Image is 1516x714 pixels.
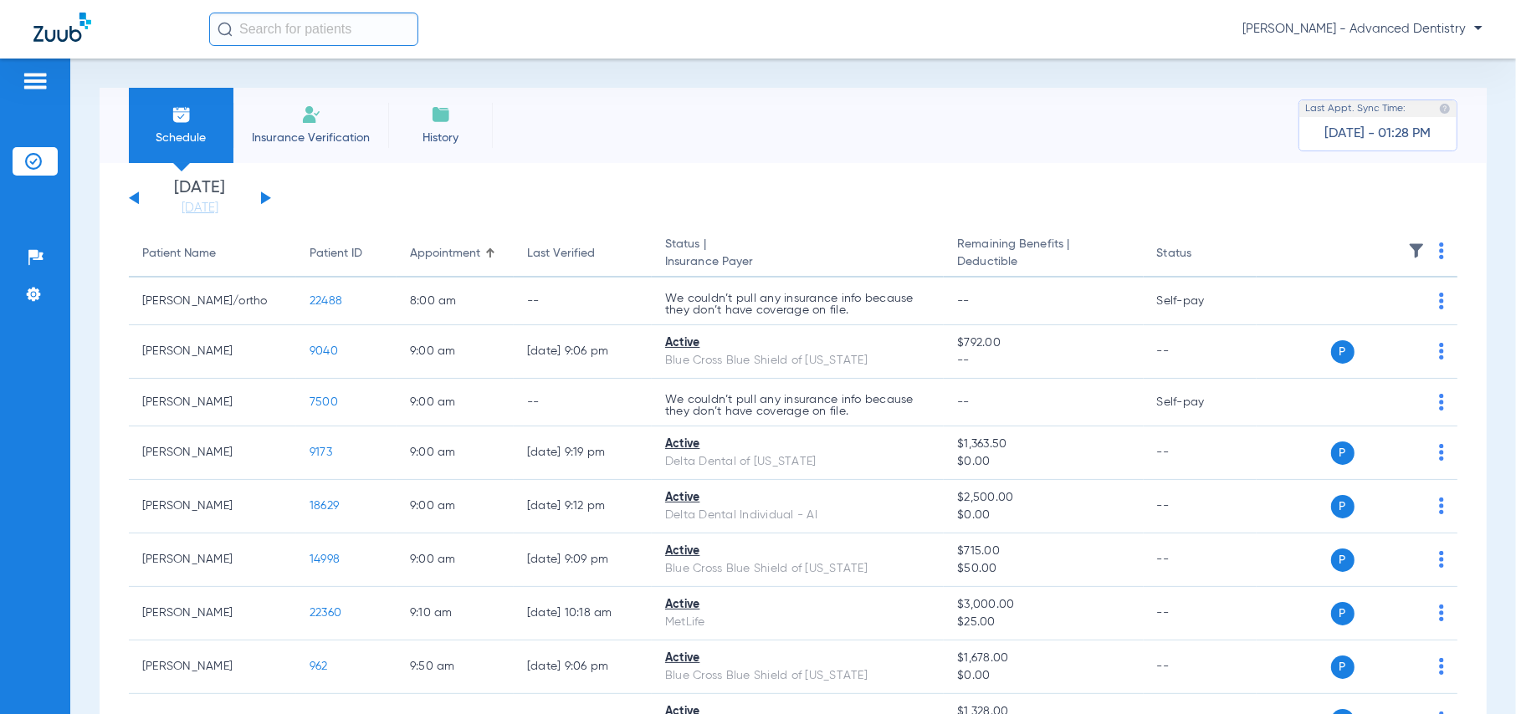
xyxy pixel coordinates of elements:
img: filter.svg [1408,242,1425,259]
th: Status [1144,231,1257,278]
span: 9040 [310,345,338,357]
span: $50.00 [957,560,1129,578]
td: [DATE] 9:12 PM [514,480,652,533]
th: Status | [652,231,944,278]
span: -- [957,396,970,408]
img: hamburger-icon [22,71,49,91]
img: group-dot-blue.svg [1439,394,1444,411]
td: [PERSON_NAME] [129,533,296,587]
div: Active [665,543,930,560]
img: Zuub Logo [33,13,91,42]
img: group-dot-blue.svg [1439,242,1444,259]
td: 9:10 AM [397,587,514,640]
span: P [1331,602,1355,625]
td: [DATE] 9:19 PM [514,426,652,480]
div: Patient ID [310,245,362,263]
span: Insurance Verification [246,130,376,146]
td: [DATE] 9:09 PM [514,533,652,587]
span: Deductible [957,253,1129,271]
td: -- [1144,325,1257,379]
p: We couldn’t pull any insurance info because they don’t have coverage on file. [665,394,930,417]
td: 9:50 AM [397,640,514,694]
input: Search for patients [209,13,418,46]
td: 9:00 AM [397,379,514,426]
span: [DATE] - 01:28 PM [1325,125,1431,142]
td: -- [1144,426,1257,480]
span: P [1331,340,1355,364]
span: -- [957,352,1129,370]
span: 22488 [310,295,342,307]
td: -- [514,278,652,325]
div: Active [665,489,930,507]
div: Blue Cross Blue Shield of [US_STATE] [665,352,930,370]
td: [DATE] 10:18 AM [514,587,652,640]
div: Active [665,436,930,453]
img: group-dot-blue.svg [1439,551,1444,568]
td: [PERSON_NAME]/ortho [129,278,296,325]
td: Self-pay [1144,379,1257,426]
img: History [431,105,451,125]
a: [DATE] [150,200,250,217]
div: Active [665,334,930,352]
span: $2,500.00 [957,489,1129,507]
td: [DATE] 9:06 PM [514,325,652,379]
td: [PERSON_NAME] [129,426,296,480]
span: $792.00 [957,334,1129,352]
img: last sync help info [1439,103,1451,115]
div: Last Verified [527,245,638,263]
td: -- [1144,640,1257,694]
div: Blue Cross Blue Shield of [US_STATE] [665,560,930,578]
img: Search Icon [218,22,233,37]
div: Last Verified [527,245,595,263]
td: [DATE] 9:06 PM [514,640,652,694]
td: -- [514,379,652,426]
span: Last Appt. Sync Time: [1305,100,1406,117]
li: [DATE] [150,180,250,217]
img: Manual Insurance Verification [301,105,321,125]
span: History [401,130,480,146]
span: Insurance Payer [665,253,930,271]
span: P [1331,495,1355,518]
td: 9:00 AM [397,426,514,480]
span: $1,678.00 [957,650,1129,667]
span: 7500 [310,396,338,408]
img: group-dot-blue.svg [1439,293,1444,309]
span: 18629 [310,500,339,512]
img: group-dot-blue.svg [1439,604,1444,621]
span: 9173 [310,446,332,458]
p: We couldn’t pull any insurance info because they don’t have coverage on file. [665,293,930,316]
td: 9:00 AM [397,480,514,533]
span: Schedule [141,130,221,146]
img: group-dot-blue.svg [1439,343,1444,360]
div: Patient Name [142,245,216,263]
span: -- [957,295,970,307]
img: group-dot-blue.svg [1439,658,1444,675]
td: [PERSON_NAME] [129,587,296,640]
span: [PERSON_NAME] - Advanced Dentistry [1242,21,1483,38]
span: P [1331,441,1355,465]
td: 8:00 AM [397,278,514,325]
span: 22360 [310,607,341,619]
div: MetLife [665,614,930,631]
span: 14998 [310,553,340,565]
div: Active [665,596,930,614]
div: Appointment [410,245,500,263]
div: Patient Name [142,245,283,263]
th: Remaining Benefits | [944,231,1143,278]
span: $0.00 [957,667,1129,685]
td: [PERSON_NAME] [129,379,296,426]
td: 9:00 AM [397,533,514,587]
img: group-dot-blue.svg [1439,444,1444,461]
img: group-dot-blue.svg [1439,497,1444,514]
td: [PERSON_NAME] [129,325,296,379]
td: Self-pay [1144,278,1257,325]
td: [PERSON_NAME] [129,640,296,694]
span: P [1331,655,1355,679]
td: 9:00 AM [397,325,514,379]
td: -- [1144,587,1257,640]
span: $3,000.00 [957,596,1129,614]
td: -- [1144,480,1257,533]
span: $0.00 [957,507,1129,524]
span: $1,363.50 [957,436,1129,453]
span: 962 [310,660,328,672]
